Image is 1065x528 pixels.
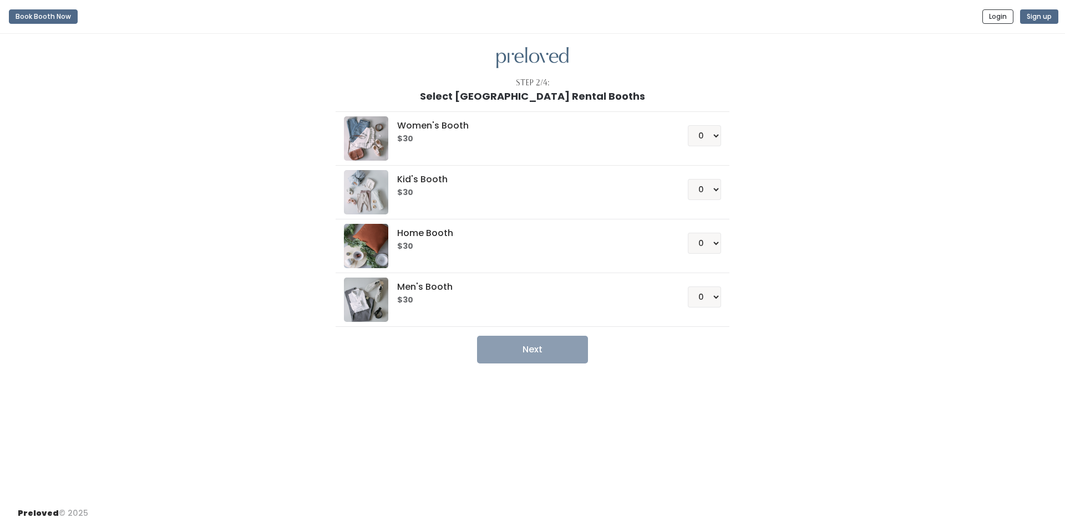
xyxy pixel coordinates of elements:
[344,116,388,161] img: preloved logo
[982,9,1013,24] button: Login
[397,175,661,184] h5: Kid's Booth
[420,91,645,102] h1: Select [GEOGRAPHIC_DATA] Rental Booths
[344,170,388,214] img: preloved logo
[9,4,78,29] a: Book Booth Now
[397,188,661,197] h6: $30
[344,224,388,268] img: preloved logo
[344,278,388,322] img: preloved logo
[477,336,588,363] button: Next
[397,242,661,251] h6: $30
[397,296,661,305] h6: $30
[397,121,661,131] h5: Women's Booth
[9,9,78,24] button: Book Booth Now
[397,228,661,238] h5: Home Booth
[18,499,88,519] div: © 2025
[18,508,59,519] span: Preloved
[397,135,661,143] h6: $30
[496,47,569,69] img: preloved logo
[516,77,550,89] div: Step 2/4:
[397,282,661,292] h5: Men's Booth
[1020,9,1058,24] button: Sign up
